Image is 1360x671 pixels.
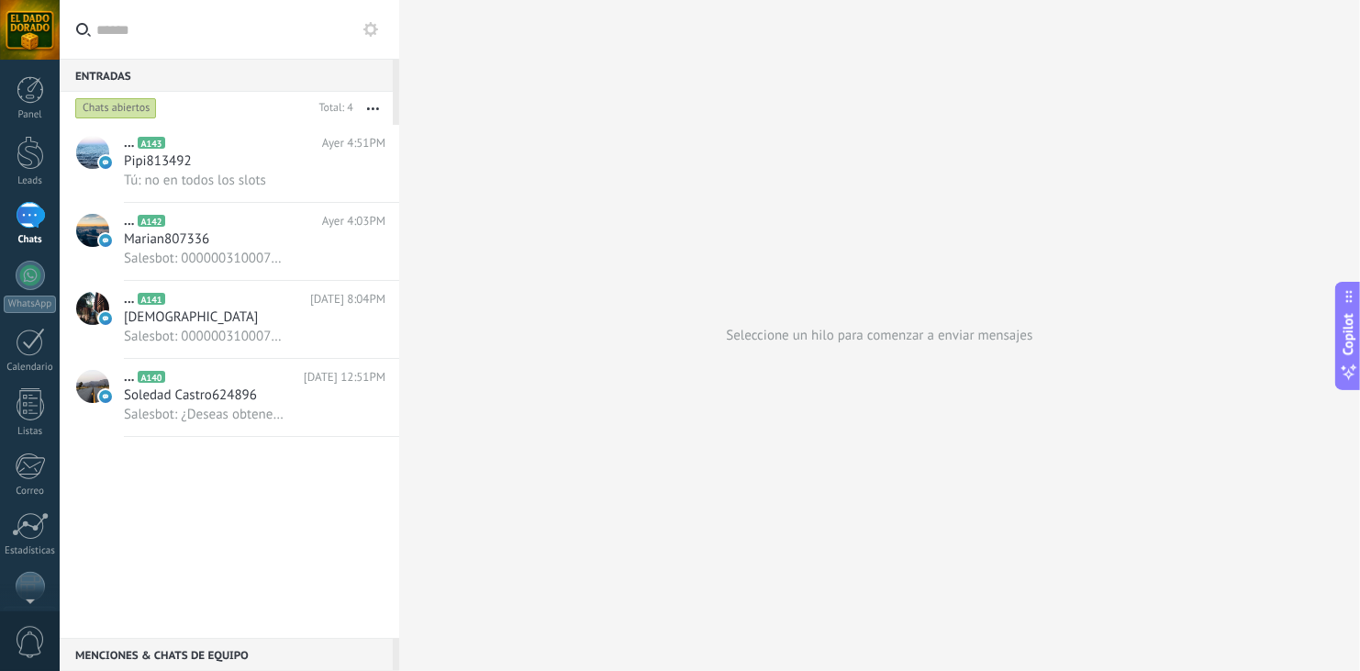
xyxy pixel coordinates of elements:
[138,137,164,149] span: A143
[60,359,399,436] a: avataricon...A140[DATE] 12:51PMSoledad Castro624896Salesbot: ¿Deseas obtener 200% en su primera c...
[99,390,112,403] img: icon
[60,638,393,671] div: Menciones & Chats de equipo
[99,312,112,325] img: icon
[124,134,134,152] span: ...
[4,486,57,498] div: Correo
[124,308,258,327] span: [DEMOGRAPHIC_DATA]
[60,281,399,358] a: avataricon...A141[DATE] 8:04PM[DEMOGRAPHIC_DATA]Salesbot: 0000003100076478586898
[138,371,164,383] span: A140
[124,250,284,267] span: Salesbot: 0000003100076478586898
[60,125,399,202] a: avataricon...A143Ayer 4:51PMPipi813492Tú: no en todos los slots
[124,406,284,423] span: Salesbot: ¿Deseas obtener 200% en su primera carga?
[1340,313,1358,355] span: Copilot
[75,97,157,119] div: Chats abiertos
[124,212,134,230] span: ...
[60,203,399,280] a: avataricon...A142Ayer 4:03PMMarian807336Salesbot: 0000003100076478586898
[4,362,57,374] div: Calendario
[99,156,112,169] img: icon
[124,328,284,345] span: Salesbot: 0000003100076478586898
[312,99,353,117] div: Total: 4
[310,290,385,308] span: [DATE] 8:04PM
[124,230,209,249] span: Marian807336
[4,234,57,246] div: Chats
[138,215,164,227] span: A142
[353,92,393,125] button: Más
[322,212,385,230] span: Ayer 4:03PM
[60,59,393,92] div: Entradas
[124,172,266,189] span: Tú: no en todos los slots
[99,234,112,247] img: icon
[124,386,257,405] span: Soledad Castro624896
[304,368,385,386] span: [DATE] 12:51PM
[322,134,385,152] span: Ayer 4:51PM
[124,152,192,171] span: Pipi813492
[138,293,164,305] span: A141
[4,109,57,121] div: Panel
[124,290,134,308] span: ...
[4,175,57,187] div: Leads
[4,426,57,438] div: Listas
[19,576,42,598] img: Fromni
[124,368,134,386] span: ...
[4,296,56,313] div: WhatsApp
[4,545,57,557] div: Estadísticas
